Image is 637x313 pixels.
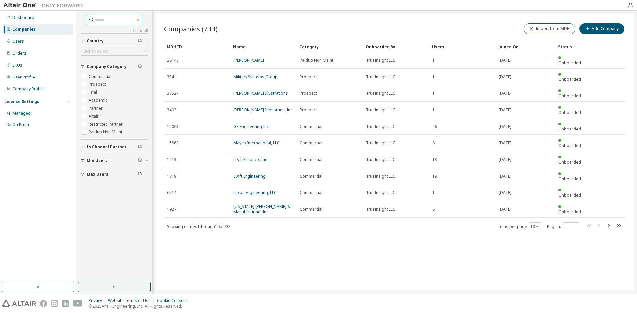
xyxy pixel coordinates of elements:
[579,23,624,34] button: Add Company
[12,122,29,127] div: On Prem
[233,140,280,146] a: Mayco International, LLC
[81,140,148,154] button: Is Channel Partner
[89,303,191,309] p: © 2025 Altair Engineering, Inc. All Rights Reserved.
[12,63,22,68] div: SKUs
[299,41,360,52] div: Category
[233,107,292,113] a: [PERSON_NAME] Industries, Inc
[366,174,395,179] span: TrueInsight LLC
[87,64,127,69] span: Company Category
[108,298,157,303] div: Website Terms of Use
[89,120,124,128] label: Restricted Partner
[499,207,511,212] span: [DATE]
[89,112,100,120] label: Altair
[558,159,581,165] span: Onboarded
[499,157,511,162] span: [DATE]
[82,49,108,54] div: Click to select
[233,190,277,195] a: Luxon Engineering, LLC
[300,190,322,195] span: Commercial
[138,64,142,69] span: Clear filter
[300,91,317,96] span: Prospect
[233,173,266,179] a: Swift Engineering
[558,60,581,66] span: Onboarded
[432,174,437,179] span: 19
[157,298,191,303] div: Cookie Consent
[233,57,264,63] a: [PERSON_NAME]
[12,51,26,56] div: Orders
[300,58,333,63] span: Paidup Non Maint
[89,88,98,96] label: Trial
[432,91,435,96] span: 1
[558,77,581,82] span: Onboarded
[498,41,553,52] div: Joined On
[432,140,435,146] span: 8
[558,93,581,99] span: Onboarded
[233,204,290,215] a: [US_STATE] [PERSON_NAME] & Manufacturing, Inc
[499,190,511,195] span: [DATE]
[524,23,575,34] button: Import from MDH
[233,157,267,162] a: L & L Products Inc
[499,74,511,79] span: [DATE]
[167,74,178,79] span: 33411
[233,41,294,52] div: Name
[499,91,511,96] span: [DATE]
[89,96,108,104] label: Academic
[558,192,581,198] span: Onboarded
[81,167,148,182] button: Max Users
[531,224,539,229] button: 10
[499,58,511,63] span: [DATE]
[499,107,511,113] span: [DATE]
[366,58,395,63] span: TrueInsight LLC
[558,126,581,132] span: Onboarded
[81,153,148,168] button: Min Users
[87,144,127,150] span: Is Channel Partner
[300,157,322,162] span: Commercial
[300,107,317,113] span: Prospect
[3,2,86,9] img: Altair One
[366,157,395,162] span: TrueInsight LLC
[366,41,427,52] div: Onboarded By
[233,74,278,79] a: Military Systems Group
[558,110,581,115] span: Onboarded
[233,90,288,96] a: [PERSON_NAME] Illustrations
[167,41,228,52] div: MDH ID
[164,24,218,33] span: Companies (733)
[81,34,148,48] button: Country
[366,140,395,146] span: TrueInsight LLC
[89,80,107,88] label: Prospect
[81,28,148,33] a: Clear all
[138,158,142,163] span: Clear filter
[300,140,322,146] span: Commercial
[2,300,36,307] img: altair_logo.svg
[167,207,176,212] span: 1927
[432,41,493,52] div: Users
[12,75,35,80] div: User Profile
[366,91,395,96] span: TrueInsight LLC
[558,176,581,182] span: Onboarded
[167,107,178,113] span: 34921
[300,174,322,179] span: Commercial
[81,47,148,55] div: Click to select
[558,209,581,215] span: Onboarded
[167,91,178,96] span: 37527
[167,157,176,162] span: 1413
[558,41,586,52] div: Status
[167,58,178,63] span: 28148
[432,124,437,129] span: 26
[89,298,108,303] div: Privacy
[366,124,395,129] span: TrueInsight LLC
[497,222,541,231] span: Items per page
[12,15,34,20] div: Dashboard
[167,124,178,129] span: 14003
[499,140,511,146] span: [DATE]
[51,300,58,307] img: instagram.svg
[432,207,435,212] span: 8
[87,158,107,163] span: Min Users
[558,143,581,148] span: Onboarded
[4,99,39,104] div: License Settings
[499,174,511,179] span: [DATE]
[89,104,104,112] label: Partner
[12,27,36,32] div: Companies
[300,74,317,79] span: Prospect
[432,58,435,63] span: 1
[432,74,435,79] span: 1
